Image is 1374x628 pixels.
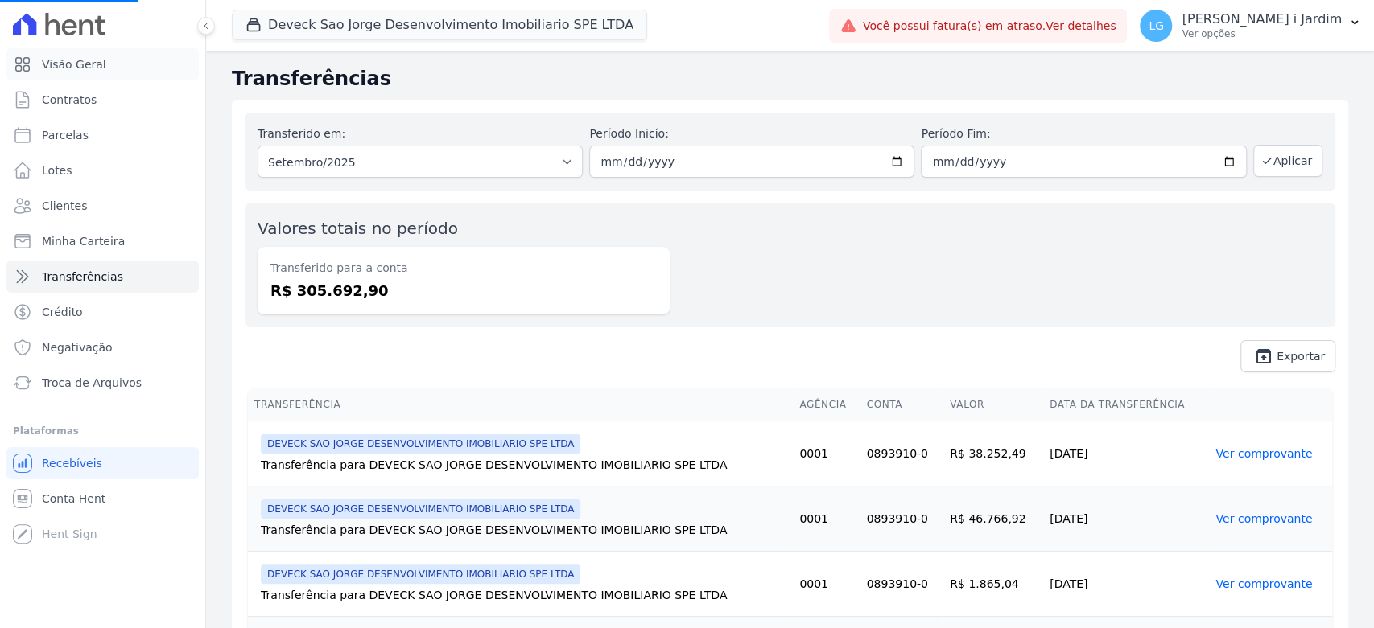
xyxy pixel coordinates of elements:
[1046,19,1116,32] a: Ver detalhes
[270,260,657,277] dt: Transferido para a conta
[1254,347,1273,366] i: unarchive
[42,269,123,285] span: Transferências
[860,552,943,617] td: 0893910-0
[6,482,199,515] a: Conta Hent
[270,280,657,302] dd: R$ 305.692,90
[6,119,199,151] a: Parcelas
[860,486,943,552] td: 0893910-0
[943,421,1043,486] td: R$ 38.252,49
[793,486,860,552] td: 0001
[793,421,860,486] td: 0001
[42,375,142,391] span: Troca de Arquivos
[13,421,192,441] div: Plataformas
[1215,577,1312,590] a: Ver comprovante
[863,18,1116,35] span: Você possui fatura(s) em atraso.
[1127,3,1374,48] button: LG [PERSON_NAME] i Jardim Ver opções
[1277,351,1325,361] span: Exportar
[42,304,83,320] span: Crédito
[1043,486,1209,552] td: [DATE]
[6,447,199,479] a: Recebíveis
[42,127,89,143] span: Parcelas
[860,421,943,486] td: 0893910-0
[42,339,113,355] span: Negativação
[1043,552,1209,617] td: [DATE]
[42,198,87,214] span: Clientes
[1043,421,1209,486] td: [DATE]
[261,457,786,473] div: Transferência para DEVECK SAO JORGE DESENVOLVIMENTO IMOBILIARIO SPE LTDA
[860,388,943,421] th: Conta
[6,367,199,399] a: Troca de Arquivos
[1182,11,1342,27] p: [PERSON_NAME] i Jardim
[42,490,105,507] span: Conta Hent
[1149,20,1164,31] span: LG
[42,455,102,471] span: Recebíveis
[6,84,199,116] a: Contratos
[261,564,580,584] span: DEVECK SAO JORGE DESENVOLVIMENTO IMOBILIARIO SPE LTDA
[943,486,1043,552] td: R$ 46.766,92
[1043,388,1209,421] th: Data da Transferência
[943,552,1043,617] td: R$ 1.865,04
[1240,340,1335,372] a: unarchive Exportar
[6,331,199,363] a: Negativação
[232,10,647,40] button: Deveck Sao Jorge Desenvolvimento Imobiliario SPE LTDA
[6,48,199,80] a: Visão Geral
[921,125,1246,142] label: Período Fim:
[42,162,72,179] span: Lotes
[42,92,97,108] span: Contratos
[1253,145,1322,177] button: Aplicar
[1182,27,1342,40] p: Ver opções
[261,587,786,603] div: Transferência para DEVECK SAO JORGE DESENVOLVIMENTO IMOBILIARIO SPE LTDA
[6,225,199,257] a: Minha Carteira
[6,296,199,328] a: Crédito
[248,388,793,421] th: Transferência
[1215,447,1312,460] a: Ver comprovante
[232,64,1348,93] h2: Transferências
[261,522,786,538] div: Transferência para DEVECK SAO JORGE DESENVOLVIMENTO IMOBILIARIO SPE LTDA
[793,388,860,421] th: Agência
[6,261,199,293] a: Transferências
[258,127,345,140] label: Transferido em:
[1215,512,1312,525] a: Ver comprovante
[42,56,106,72] span: Visão Geral
[42,233,125,249] span: Minha Carteira
[589,125,914,142] label: Período Inicío:
[261,434,580,454] span: DEVECK SAO JORGE DESENVOLVIMENTO IMOBILIARIO SPE LTDA
[943,388,1043,421] th: Valor
[793,552,860,617] td: 0001
[261,499,580,519] span: DEVECK SAO JORGE DESENVOLVIMENTO IMOBILIARIO SPE LTDA
[258,219,458,238] label: Valores totais no período
[6,154,199,187] a: Lotes
[6,190,199,222] a: Clientes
